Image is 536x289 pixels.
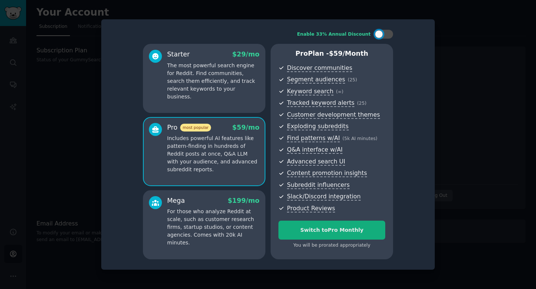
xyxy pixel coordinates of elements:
[297,31,371,38] div: Enable 33% Annual Discount
[167,196,185,205] div: Mega
[167,208,259,247] p: For those who analyze Reddit at scale, such as customer research firms, startup studios, or conte...
[287,158,345,166] span: Advanced search UI
[180,124,211,131] span: most popular
[228,197,259,204] span: $ 199 /mo
[287,76,345,84] span: Segment audiences
[278,49,385,58] p: Pro Plan -
[287,64,352,72] span: Discover communities
[336,89,344,94] span: ( ∞ )
[232,51,259,58] span: $ 29 /mo
[167,62,259,101] p: The most powerful search engine for Reddit. Find communities, search them efficiently, and track ...
[287,146,342,154] span: Q&A interface w/AI
[287,193,361,201] span: Slack/Discord integration
[167,134,259,173] p: Includes powerful AI features like pattern-finding in hundreds of Reddit posts at once, Q&A LLM w...
[329,50,368,57] span: $ 59 /month
[287,181,350,189] span: Subreddit influencers
[287,205,335,212] span: Product Reviews
[287,123,348,130] span: Exploding subreddits
[167,50,190,59] div: Starter
[278,221,385,240] button: Switch toPro Monthly
[287,88,334,95] span: Keyword search
[348,77,357,82] span: ( 25 )
[287,134,340,142] span: Find patterns w/AI
[287,111,380,119] span: Customer development themes
[287,99,354,107] span: Tracked keyword alerts
[278,242,385,249] div: You will be prorated appropriately
[167,123,211,132] div: Pro
[357,101,366,106] span: ( 25 )
[279,226,385,234] div: Switch to Pro Monthly
[232,124,259,131] span: $ 59 /mo
[287,169,367,177] span: Content promotion insights
[342,136,377,141] span: ( 5k AI minutes )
